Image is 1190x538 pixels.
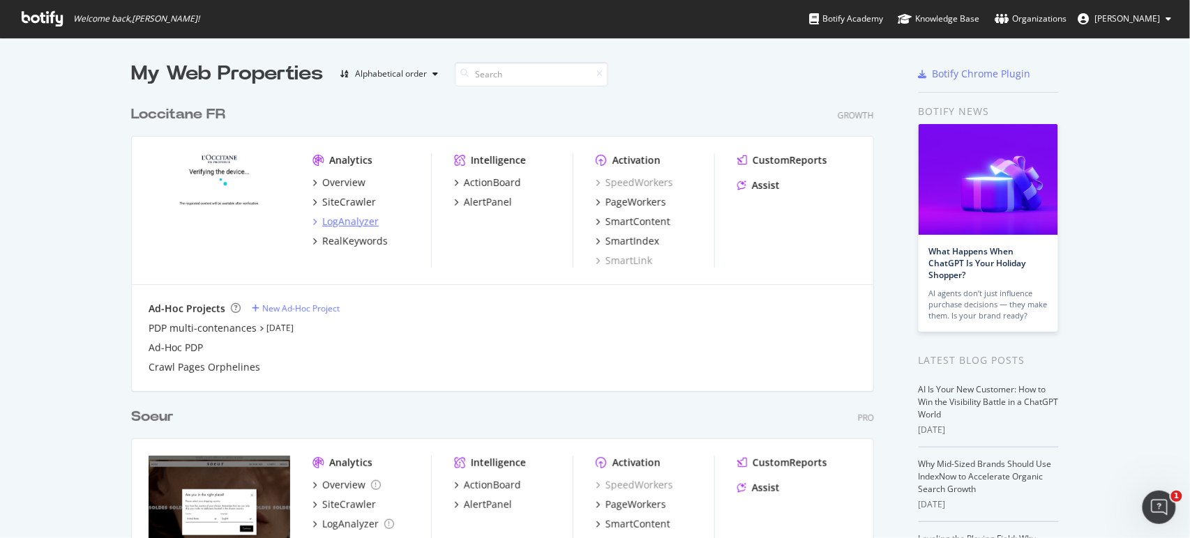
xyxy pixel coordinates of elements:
[312,234,388,248] a: RealKeywords
[919,353,1059,368] div: Latest Blog Posts
[131,105,231,125] a: Loccitane FR
[737,153,827,167] a: CustomReports
[454,498,512,512] a: AlertPanel
[149,360,260,374] a: Crawl Pages Orphelines
[605,234,659,248] div: SmartIndex
[596,234,659,248] a: SmartIndex
[329,153,372,167] div: Analytics
[252,302,340,314] a: New Ad-Hoc Project
[464,478,521,492] div: ActionBoard
[454,195,512,209] a: AlertPanel
[898,12,980,26] div: Knowledge Base
[838,109,874,121] div: Growth
[753,456,827,470] div: CustomReports
[131,407,174,427] div: Soeur
[737,456,827,470] a: CustomReports
[322,478,366,492] div: Overview
[919,67,1031,81] a: Botify Chrome Plugin
[605,498,666,512] div: PageWorkers
[149,153,290,266] img: fr.loccitane.com
[355,70,427,78] div: Alphabetical order
[464,195,512,209] div: AlertPanel
[596,498,666,512] a: PageWorkers
[471,456,526,470] div: Intelligence
[262,302,340,314] div: New Ad-Hoc Project
[919,498,1059,511] div: [DATE]
[919,424,1059,436] div: [DATE]
[334,63,444,85] button: Alphabetical order
[612,456,661,470] div: Activation
[919,458,1052,495] a: Why Mid-Sized Brands Should Use IndexNow to Accelerate Organic Search Growth
[464,498,512,512] div: AlertPanel
[596,176,673,190] a: SpeedWorkers
[596,195,666,209] a: PageWorkers
[131,105,225,125] div: Loccitane FR
[131,407,179,427] a: Soeur
[322,498,376,512] div: SiteCrawler
[1095,13,1161,24] span: Robin Baron
[1171,491,1182,502] span: 1
[322,195,376,209] div: SiteCrawler
[752,481,780,495] div: Assist
[312,517,394,531] a: LogAnalyzer
[464,176,521,190] div: ActionBoard
[995,12,1067,26] div: Organizations
[596,517,670,531] a: SmartContent
[322,517,379,531] div: LogAnalyzer
[929,288,1048,321] div: AI agents don’t just influence purchase decisions — they make them. Is your brand ready?
[322,176,366,190] div: Overview
[605,517,670,531] div: SmartContent
[1067,8,1183,30] button: [PERSON_NAME]
[149,321,257,335] a: PDP multi-contenances
[312,195,376,209] a: SiteCrawler
[605,215,670,229] div: SmartContent
[454,176,521,190] a: ActionBoard
[312,478,381,492] a: Overview
[266,322,294,334] a: [DATE]
[919,383,1059,420] a: AI Is Your New Customer: How to Win the Visibility Battle in a ChatGPT World
[1143,491,1176,524] iframe: Intercom live chat
[752,178,780,192] div: Assist
[933,67,1031,81] div: Botify Chrome Plugin
[312,176,366,190] a: Overview
[809,12,883,26] div: Botify Academy
[919,124,1058,235] img: What Happens When ChatGPT Is Your Holiday Shopper?
[329,456,372,470] div: Analytics
[858,412,874,424] div: Pro
[612,153,661,167] div: Activation
[596,478,673,492] a: SpeedWorkers
[737,481,780,495] a: Assist
[454,478,521,492] a: ActionBoard
[322,234,388,248] div: RealKeywords
[312,498,376,512] a: SiteCrawler
[312,215,379,229] a: LogAnalyzer
[596,254,652,268] a: SmartLink
[149,302,225,316] div: Ad-Hoc Projects
[455,62,608,86] input: Search
[322,215,379,229] div: LogAnalyzer
[596,215,670,229] a: SmartContent
[929,245,1026,281] a: What Happens When ChatGPT Is Your Holiday Shopper?
[73,13,199,24] span: Welcome back, [PERSON_NAME] !
[605,195,666,209] div: PageWorkers
[471,153,526,167] div: Intelligence
[149,341,203,355] a: Ad-Hoc PDP
[737,178,780,192] a: Assist
[131,60,323,88] div: My Web Properties
[919,104,1059,119] div: Botify news
[753,153,827,167] div: CustomReports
